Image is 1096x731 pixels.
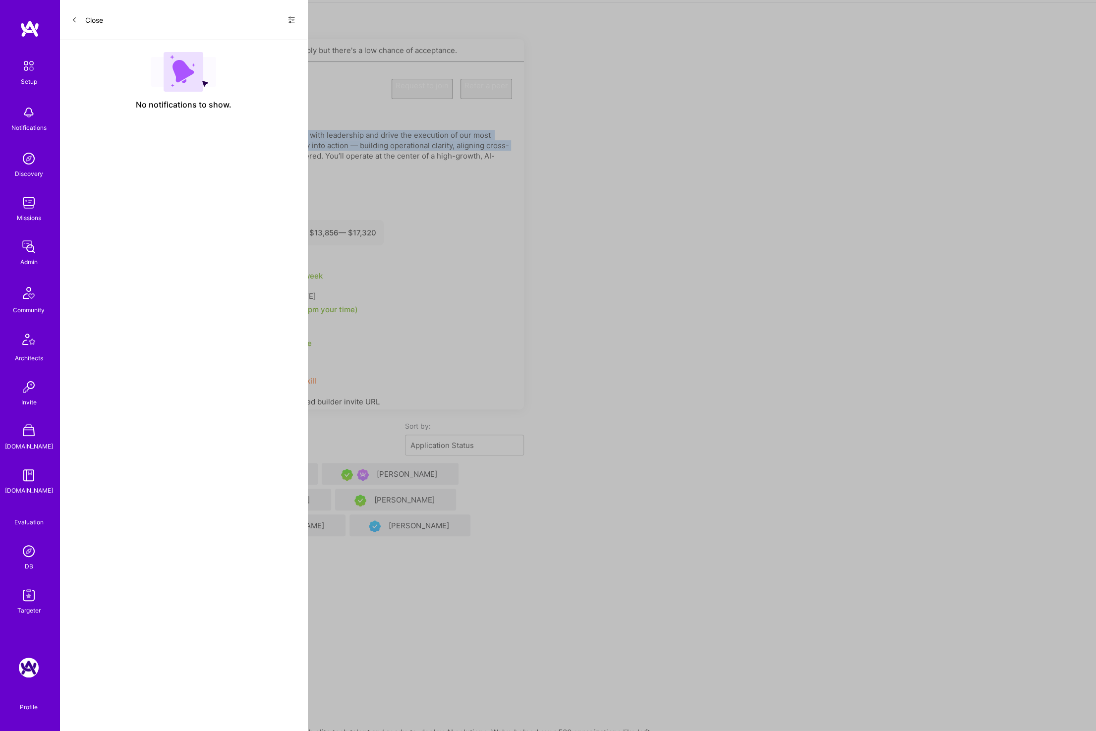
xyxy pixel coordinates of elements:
i: icon SelectionTeam [25,509,33,517]
div: [DOMAIN_NAME] [5,441,53,451]
img: setup [18,56,39,76]
a: Profile [16,691,41,711]
img: guide book [19,465,39,485]
img: Invite [19,377,39,397]
div: Admin [20,257,38,267]
div: Missions [17,213,41,223]
div: Discovery [15,169,43,179]
img: A.Team: Google Calendar Integration Testing [19,658,39,677]
div: Notifications [11,122,47,133]
img: logo [20,20,40,38]
img: A Store [19,421,39,441]
div: Targeter [17,605,41,616]
img: teamwork [19,193,39,213]
img: Skill Targeter [19,585,39,605]
div: Evaluation [14,517,44,527]
img: discovery [19,149,39,169]
div: [DOMAIN_NAME] [5,485,53,496]
div: DB [25,561,33,571]
img: bell [19,103,39,122]
img: Architects [17,329,41,353]
span: No notifications to show. [136,100,231,110]
div: Invite [21,397,37,407]
img: Community [17,281,41,305]
div: Architects [15,353,43,363]
img: empty [151,52,216,92]
img: admin teamwork [19,237,39,257]
div: Setup [21,76,37,87]
button: Close [71,12,103,28]
div: Community [13,305,45,315]
a: A.Team: Google Calendar Integration Testing [16,658,41,677]
div: Profile [20,702,38,711]
img: Admin Search [19,541,39,561]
